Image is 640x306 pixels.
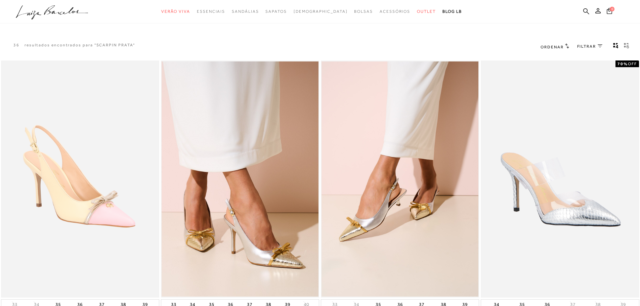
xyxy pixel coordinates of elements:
[265,5,287,18] a: categoryNavScreenReaderText
[25,42,135,48] : resultados encontrados para "SCARPIN PRATA"
[161,9,190,14] span: Verão Viva
[417,5,436,18] a: categoryNavScreenReaderText
[577,44,596,49] span: FILTRAR
[417,9,436,14] span: Outlet
[628,61,637,66] span: OFF
[617,61,628,66] strong: 70%
[232,9,259,14] span: Sandálias
[197,5,225,18] a: categoryNavScreenReaderText
[197,9,225,14] span: Essenciais
[294,9,348,14] span: [DEMOGRAPHIC_DATA]
[605,7,614,16] button: 0
[442,5,462,18] a: BLOG LB
[541,45,563,49] span: Ordenar
[13,42,19,48] p: 36
[322,61,478,297] img: SCARPIN SLINGBACK METALIZADO PRATA COM BICO DOURADO E SALTO BAIXO
[2,61,159,297] img: SCARPIN SLINGBACK EM COURO BAUNILHA COM BICO ROSA GLACÊ E LAÇO
[380,5,410,18] a: categoryNavScreenReaderText
[610,7,614,11] span: 0
[294,5,348,18] a: noSubCategoriesText
[442,9,462,14] span: BLOG LB
[354,9,373,14] span: Bolsas
[265,9,287,14] span: Sapatos
[232,5,259,18] a: categoryNavScreenReaderText
[622,42,631,51] button: gridText6Desc
[354,5,373,18] a: categoryNavScreenReaderText
[162,61,318,297] img: SCARPIN SLINGBACK EM METALIZADO PRATA COM BICO DOURADO E LAÇO
[380,9,410,14] span: Acessórios
[161,5,190,18] a: categoryNavScreenReaderText
[481,61,638,297] img: MULE SALTO ALTO FINO EM COURO METALIZADO PRATA COM TIRA DE VINIL
[611,42,621,51] button: Mostrar 4 produtos por linha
